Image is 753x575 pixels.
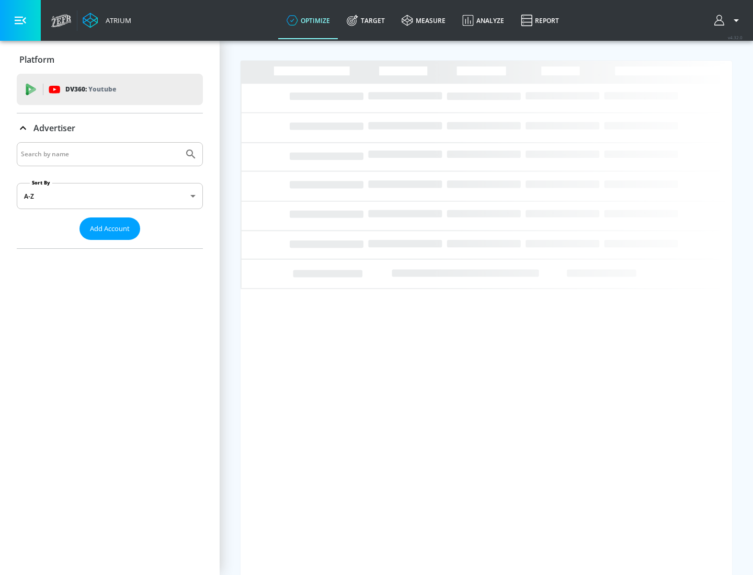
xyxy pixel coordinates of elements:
[21,147,179,161] input: Search by name
[17,240,203,248] nav: list of Advertiser
[90,223,130,235] span: Add Account
[278,2,338,39] a: optimize
[454,2,512,39] a: Analyze
[17,183,203,209] div: A-Z
[17,142,203,248] div: Advertiser
[79,217,140,240] button: Add Account
[17,113,203,143] div: Advertiser
[393,2,454,39] a: measure
[88,84,116,95] p: Youtube
[30,179,52,186] label: Sort By
[728,34,743,40] span: v 4.32.0
[512,2,567,39] a: Report
[19,54,54,65] p: Platform
[17,45,203,74] div: Platform
[33,122,75,134] p: Advertiser
[65,84,116,95] p: DV360:
[101,16,131,25] div: Atrium
[17,74,203,105] div: DV360: Youtube
[338,2,393,39] a: Target
[83,13,131,28] a: Atrium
